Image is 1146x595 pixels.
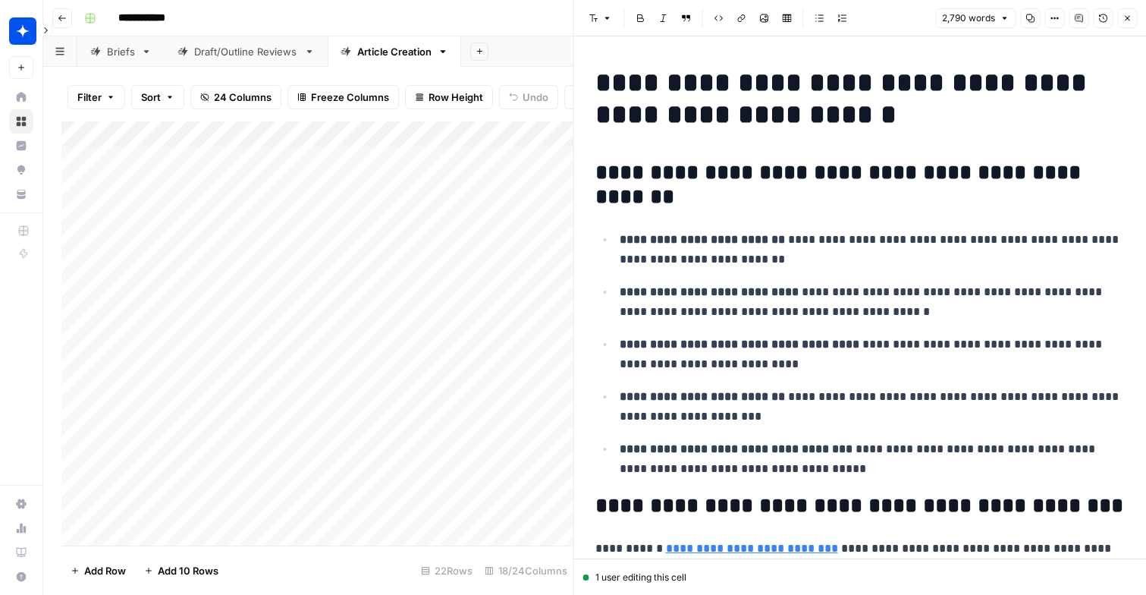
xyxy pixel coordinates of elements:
div: 18/24 Columns [479,559,573,583]
span: Add Row [84,563,126,578]
a: Usage [9,516,33,540]
span: 24 Columns [214,90,272,105]
span: Add 10 Rows [158,563,218,578]
button: 2,790 words [935,8,1016,28]
span: 2,790 words [942,11,995,25]
div: Draft/Outline Reviews [194,44,298,59]
div: Article Creation [357,44,432,59]
div: 22 Rows [415,559,479,583]
button: Help + Support [9,565,33,589]
a: Briefs [77,36,165,67]
button: Undo [499,85,558,109]
a: Opportunities [9,158,33,182]
span: Freeze Columns [311,90,389,105]
a: Home [9,85,33,109]
a: Learning Hub [9,540,33,565]
span: Filter [77,90,102,105]
span: Sort [141,90,161,105]
button: Add Row [61,559,135,583]
span: Undo [523,90,548,105]
button: Filter [68,85,125,109]
button: Add 10 Rows [135,559,228,583]
button: Workspace: Wiz [9,12,33,50]
span: Row Height [429,90,483,105]
a: Browse [9,109,33,134]
div: 1 user editing this cell [583,571,1138,584]
button: 24 Columns [190,85,281,109]
a: Article Creation [328,36,461,67]
a: Insights [9,134,33,158]
img: Wiz Logo [9,17,36,45]
a: Settings [9,492,33,516]
button: Freeze Columns [287,85,399,109]
a: Draft/Outline Reviews [165,36,328,67]
button: Sort [131,85,184,109]
button: Row Height [405,85,493,109]
a: Your Data [9,182,33,206]
div: Briefs [107,44,135,59]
